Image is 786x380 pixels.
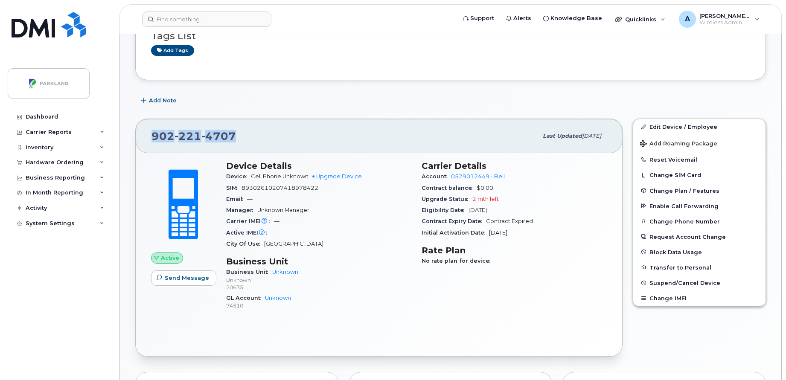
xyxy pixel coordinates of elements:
span: Knowledge Base [550,14,602,23]
span: Carrier IMEI [226,218,274,224]
a: Knowledge Base [537,10,608,27]
span: 902 [151,130,236,142]
span: 89302610207418978422 [242,185,318,191]
div: Quicklinks [609,11,671,28]
span: — [271,229,277,236]
span: A [685,14,690,24]
span: Contract Expiry Date [422,218,486,224]
span: — [247,196,253,202]
input: Find something... [142,12,271,27]
span: Active [161,254,179,262]
button: Transfer to Personal [633,260,766,275]
span: Manager [226,207,257,213]
a: Support [457,10,500,27]
span: Active IMEI [226,229,271,236]
span: [PERSON_NAME][EMAIL_ADDRESS][PERSON_NAME][DOMAIN_NAME] [699,12,751,19]
h3: Carrier Details [422,161,607,171]
span: Last updated [543,133,582,139]
h3: Tags List [151,31,750,41]
span: Add Note [149,96,177,104]
a: Edit Device / Employee [633,119,766,134]
span: Eligibility Date [422,207,469,213]
span: 4707 [201,130,236,142]
h3: Business Unit [226,256,411,267]
button: Change IMEI [633,290,766,306]
span: Enable Call Forwarding [649,203,719,209]
button: Request Account Change [633,229,766,244]
a: + Upgrade Device [312,173,362,180]
span: Send Message [165,274,209,282]
span: Unknown Manager [257,207,309,213]
span: Upgrade Status [422,196,472,202]
span: [DATE] [582,133,601,139]
span: Suspend/Cancel Device [649,280,720,286]
a: Unknown [272,269,298,275]
span: — [274,218,279,224]
button: Suspend/Cancel Device [633,275,766,290]
button: Send Message [151,270,216,286]
span: GL Account [226,295,265,301]
span: [DATE] [489,229,507,236]
button: Block Data Usage [633,244,766,260]
span: SIM [226,185,242,191]
span: Cell Phone Unknown [251,173,309,180]
a: Alerts [500,10,537,27]
p: 20635 [226,284,411,291]
span: Support [470,14,494,23]
span: Quicklinks [625,16,656,23]
div: Abisheik.Thiyagarajan@parkland.ca [673,11,766,28]
button: Add Note [135,93,184,108]
span: Change Plan / Features [649,187,719,194]
button: Reset Voicemail [633,152,766,167]
a: Add tags [151,45,194,56]
span: Wireless Admin [699,19,751,26]
span: Add Roaming Package [640,140,717,148]
span: City Of Use [226,241,264,247]
button: Change Plan / Features [633,183,766,198]
span: Business Unit [226,269,272,275]
span: Contract Expired [486,218,533,224]
button: Add Roaming Package [633,134,766,152]
span: [GEOGRAPHIC_DATA] [264,241,323,247]
span: No rate plan for device [422,258,494,264]
a: Unknown [265,295,291,301]
a: 0529012449 - Bell [451,173,505,180]
span: Contract balance [422,185,477,191]
button: Enable Call Forwarding [633,198,766,214]
span: Initial Activation Date [422,229,489,236]
p: 74510 [226,302,411,309]
span: Alerts [513,14,531,23]
span: Account [422,173,451,180]
span: 2 mth left [472,196,499,202]
span: Device [226,173,251,180]
span: [DATE] [469,207,487,213]
span: Email [226,196,247,202]
span: $0.00 [477,185,493,191]
button: Change Phone Number [633,214,766,229]
button: Change SIM Card [633,167,766,183]
span: 221 [175,130,201,142]
h3: Rate Plan [422,245,607,255]
h3: Device Details [226,161,411,171]
p: Unknown [226,276,411,284]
